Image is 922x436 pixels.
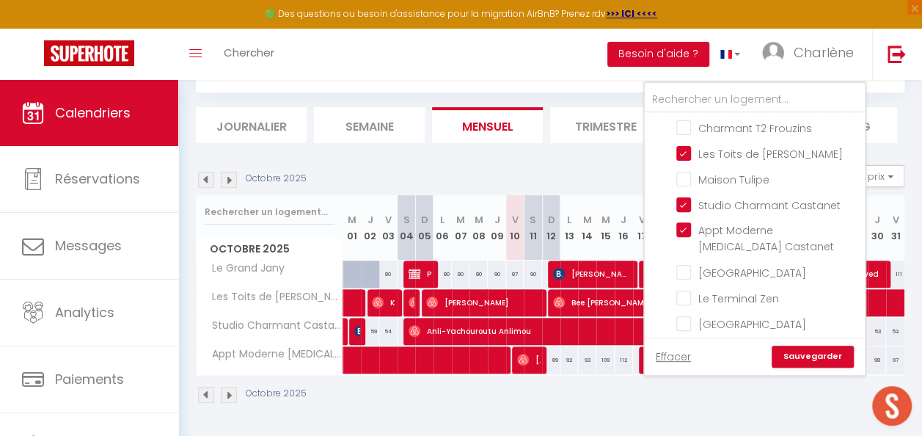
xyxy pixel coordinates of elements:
input: Rechercher un logement... [205,199,334,225]
th: 06 [433,195,452,261]
th: 03 [379,195,398,261]
th: 15 [596,195,615,261]
th: 12 [542,195,560,261]
th: 05 [415,195,433,261]
span: [PERSON_NAME] [354,317,360,345]
div: 54 [379,318,398,345]
abbr: V [512,213,519,227]
span: Chercher [224,45,274,60]
a: ... Charlène [751,29,872,80]
abbr: D [421,213,428,227]
span: Anli-Yachouroutu Anlimou [409,317,643,345]
a: Chercher [213,29,285,80]
th: 07 [452,195,470,261]
div: 59 [361,318,379,345]
a: Effacer [656,349,691,365]
li: Trimestre [550,107,661,143]
p: Octobre 2025 [246,387,307,401]
abbr: V [385,213,392,227]
th: 31 [886,195,904,261]
li: Mensuel [432,107,543,143]
span: [PERSON_NAME] [409,288,414,316]
th: 10 [506,195,524,261]
span: Paiements [55,370,124,388]
span: Le Grand Jany [199,261,288,277]
span: Messages [55,236,122,255]
abbr: M [475,213,483,227]
abbr: J [621,213,626,227]
span: Calendriers [55,103,131,122]
img: ... [762,42,784,64]
abbr: J [367,213,373,227]
span: Kloe Antypa [372,288,395,316]
span: Le Terminal Zen [698,291,779,306]
span: Appt Moderne [MEDICAL_DATA] Castanet [199,346,345,363]
div: 90 [488,261,506,288]
div: Ouvrir le chat [872,386,912,426]
div: 80 [433,261,452,288]
span: Les Toits de [PERSON_NAME] [199,289,345,305]
abbr: L [567,213,571,227]
a: Sauvegarder [772,346,854,368]
a: >>> ICI <<<< [606,7,657,20]
div: 80 [469,261,488,288]
img: Super Booking [44,40,134,66]
abbr: M [456,213,465,227]
abbr: V [638,213,645,227]
abbr: D [547,213,555,227]
abbr: S [530,213,536,227]
span: Charlène [794,43,854,62]
abbr: L [440,213,444,227]
th: 13 [560,195,579,261]
th: 09 [488,195,506,261]
abbr: J [874,213,880,227]
span: Appt Moderne [MEDICAL_DATA] Castanet [698,223,834,254]
span: [GEOGRAPHIC_DATA] [698,317,806,332]
span: [GEOGRAPHIC_DATA] [698,266,806,280]
div: 52 [886,318,904,345]
div: 111 [886,261,904,288]
abbr: M [348,213,356,227]
abbr: J [494,213,500,227]
div: 90 [524,261,542,288]
span: [PERSON_NAME] [553,260,629,288]
div: 80 [452,261,470,288]
span: Analytics [55,303,114,321]
span: [PERSON_NAME] [517,346,541,374]
span: Studio Charmant Castanet [199,318,345,334]
abbr: M [601,213,610,227]
p: Octobre 2025 [246,172,307,186]
th: 17 [633,195,651,261]
span: Proprio Proprio [409,260,432,288]
span: Charmant T2 Frouzins [698,121,812,136]
th: 30 [868,195,886,261]
li: Semaine [314,107,425,143]
div: 98 [868,346,886,374]
div: 97 [886,346,904,374]
th: 02 [361,195,379,261]
img: logout [888,45,906,63]
th: 16 [615,195,633,261]
abbr: V [892,213,899,227]
abbr: M [583,213,592,227]
div: Filtrer par hébergement [643,81,866,377]
div: 80 [379,261,398,288]
div: 53 [868,318,886,345]
th: 04 [398,195,416,261]
span: Octobre 2025 [197,239,343,260]
th: 01 [343,195,362,261]
li: Journalier [196,107,307,143]
th: 08 [469,195,488,261]
input: Rechercher un logement... [645,87,865,113]
th: 14 [578,195,596,261]
div: 87 [506,261,524,288]
button: Besoin d'aide ? [607,42,709,67]
span: [PERSON_NAME] [426,288,538,316]
abbr: S [403,213,409,227]
th: 11 [524,195,542,261]
span: Réservations [55,170,140,188]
